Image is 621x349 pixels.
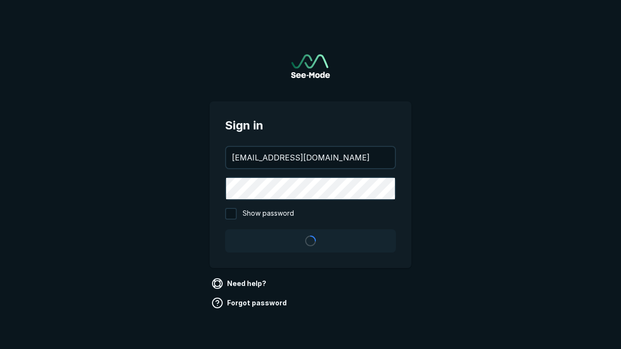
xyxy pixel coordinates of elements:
input: your@email.com [226,147,395,168]
a: Need help? [210,276,270,291]
a: Forgot password [210,295,291,311]
a: Go to sign in [291,54,330,78]
span: Show password [243,208,294,220]
span: Sign in [225,117,396,134]
img: See-Mode Logo [291,54,330,78]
